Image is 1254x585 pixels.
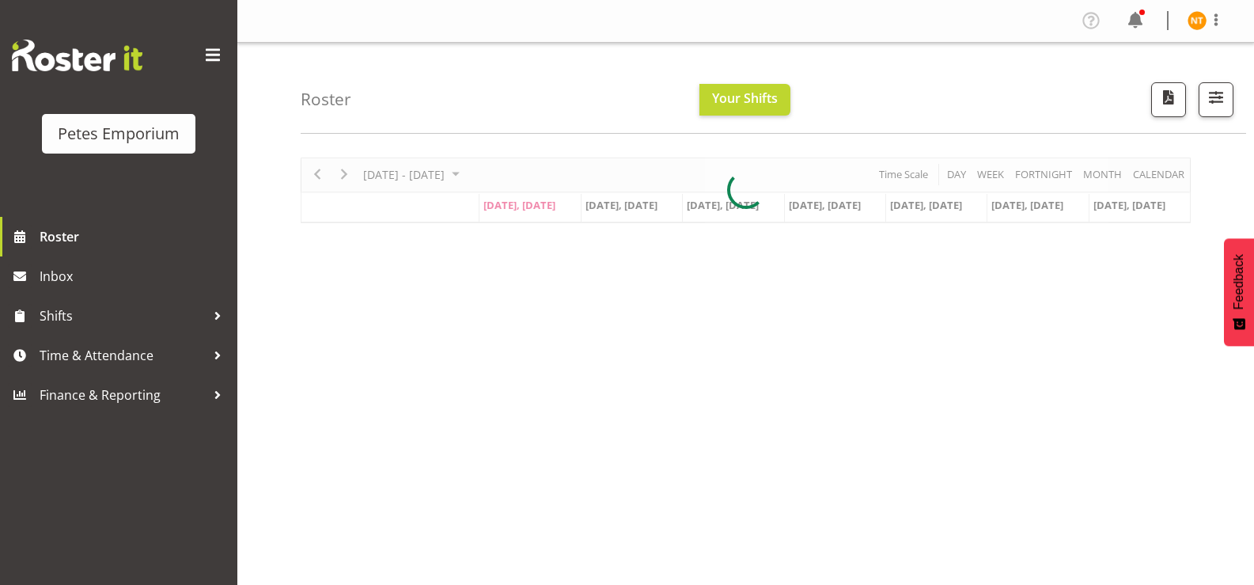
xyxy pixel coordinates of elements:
[40,225,229,249] span: Roster
[12,40,142,71] img: Rosterit website logo
[1188,11,1207,30] img: nicole-thomson8388.jpg
[40,264,229,288] span: Inbox
[40,344,206,367] span: Time & Attendance
[1224,238,1254,346] button: Feedback - Show survey
[712,89,778,107] span: Your Shifts
[699,84,790,116] button: Your Shifts
[40,304,206,328] span: Shifts
[1199,82,1233,117] button: Filter Shifts
[301,90,351,108] h4: Roster
[1232,254,1246,310] span: Feedback
[40,383,206,407] span: Finance & Reporting
[1151,82,1186,117] button: Download a PDF of the roster according to the set date range.
[58,122,180,146] div: Petes Emporium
